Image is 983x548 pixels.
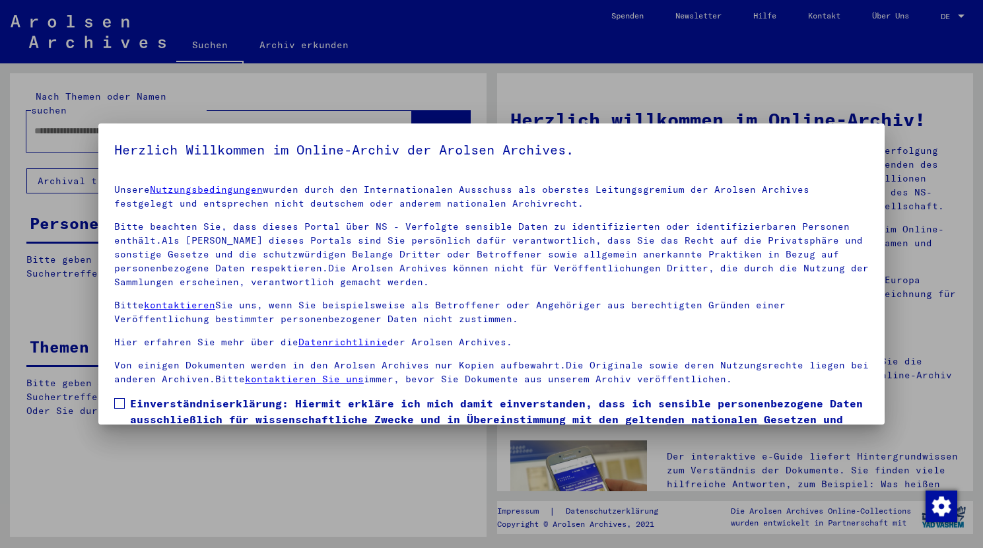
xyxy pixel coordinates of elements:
h5: Herzlich Willkommen im Online-Archiv der Arolsen Archives. [114,139,869,160]
p: Bitte Sie uns, wenn Sie beispielsweise als Betroffener oder Angehöriger aus berechtigten Gründen ... [114,298,869,326]
p: Hier erfahren Sie mehr über die der Arolsen Archives. [114,335,869,349]
a: kontaktieren Sie uns [245,373,364,385]
p: Unsere wurden durch den Internationalen Ausschuss als oberstes Leitungsgremium der Arolsen Archiv... [114,183,869,211]
a: Nutzungsbedingungen [150,184,263,195]
p: Bitte beachten Sie, dass dieses Portal über NS - Verfolgte sensible Daten zu identifizierten oder... [114,220,869,289]
span: Einverständniserklärung: Hiermit erkläre ich mich damit einverstanden, dass ich sensible personen... [130,395,869,459]
img: Zustimmung ändern [926,491,957,522]
p: Von einigen Dokumenten werden in den Arolsen Archives nur Kopien aufbewahrt.Die Originale sowie d... [114,359,869,386]
div: Zustimmung ändern [925,490,957,522]
a: Datenrichtlinie [298,336,388,348]
a: kontaktieren [144,299,215,311]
